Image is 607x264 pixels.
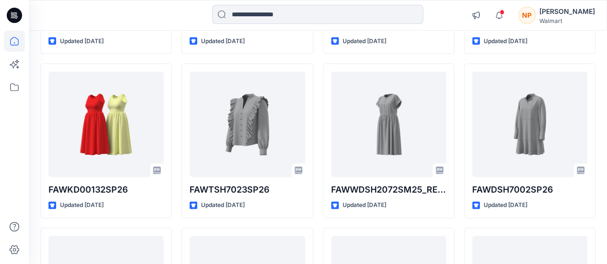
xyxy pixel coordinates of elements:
p: Updated [DATE] [484,200,527,210]
div: Walmart [539,17,595,24]
p: Updated [DATE] [60,200,104,210]
div: NP [518,7,536,24]
p: Updated [DATE] [343,200,386,210]
p: Updated [DATE] [60,36,104,46]
p: Updated [DATE] [201,36,245,46]
p: Updated [DATE] [343,36,386,46]
div: [PERSON_NAME] [539,6,595,17]
p: FAWDSH7002SP26 [472,183,587,196]
p: Updated [DATE] [484,36,527,46]
p: Updated [DATE] [201,200,245,210]
a: FAWDSH7002SP26 [472,71,587,177]
a: FAWWDSH2072SM25_REV-3D [331,71,446,177]
p: FAWTSH7023SP26 [190,183,305,196]
a: FAWKD00132SP26 [48,71,164,177]
p: FAWKD00132SP26 [48,183,164,196]
a: FAWTSH7023SP26 [190,71,305,177]
p: FAWWDSH2072SM25_REV-3D [331,183,446,196]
